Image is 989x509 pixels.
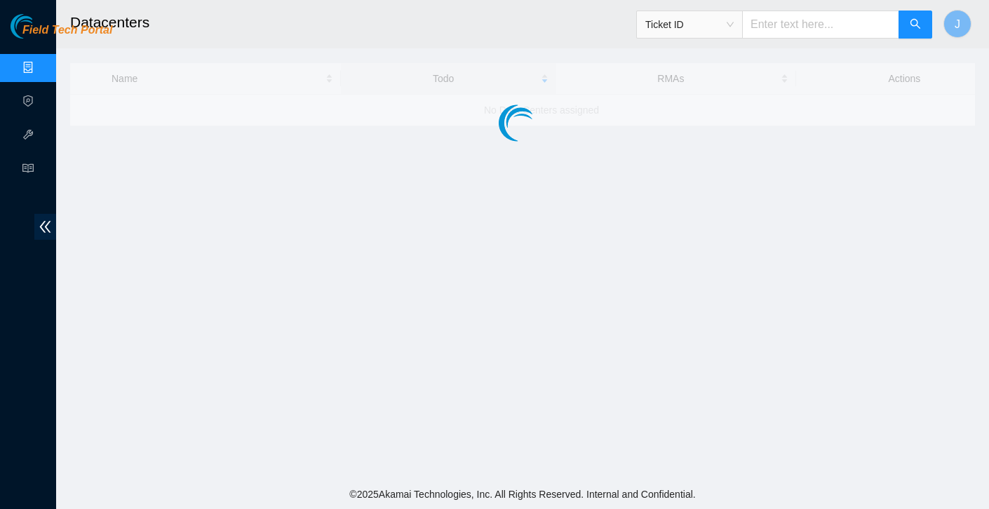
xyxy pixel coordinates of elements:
[11,14,71,39] img: Akamai Technologies
[943,10,971,38] button: J
[955,15,960,33] span: J
[11,25,112,43] a: Akamai TechnologiesField Tech Portal
[910,18,921,32] span: search
[742,11,899,39] input: Enter text here...
[34,214,56,240] span: double-left
[22,156,34,184] span: read
[899,11,932,39] button: search
[22,24,112,37] span: Field Tech Portal
[56,480,989,509] footer: © 2025 Akamai Technologies, Inc. All Rights Reserved. Internal and Confidential.
[645,14,734,35] span: Ticket ID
